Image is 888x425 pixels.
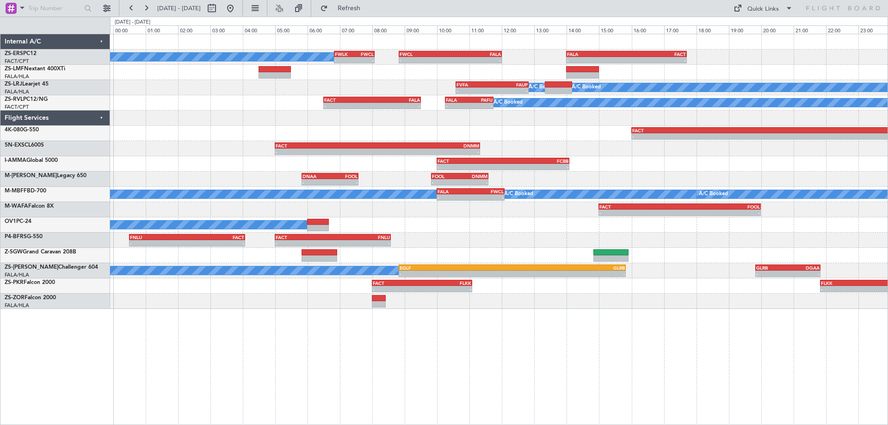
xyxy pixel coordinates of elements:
a: M-MBFFBD-700 [5,188,46,194]
div: FLKK [422,280,471,286]
div: - [330,179,358,185]
div: 21:00 [794,25,826,34]
div: FACT [632,128,796,133]
a: ZS-RVLPC12/NG [5,97,48,102]
div: - [456,88,492,93]
div: 12:00 [502,25,534,34]
div: 18:00 [697,25,729,34]
div: FNLU [333,234,390,240]
div: 07:00 [340,25,372,34]
div: - [130,240,187,246]
div: - [335,57,354,63]
div: - [632,134,796,139]
span: Z-SGW [5,249,23,255]
div: FCBB [503,158,568,164]
div: - [373,286,422,292]
a: ZS-PKRFalcon 2000 [5,280,55,285]
div: FACT [276,143,377,148]
div: FALA [372,97,419,103]
a: ZS-[PERSON_NAME]Challenger 604 [5,265,98,270]
a: FACT/CPT [5,104,29,111]
div: 20:00 [761,25,794,34]
span: ZS-[PERSON_NAME] [5,265,58,270]
a: ZS-LRJLearjet 45 [5,81,49,87]
div: 02:00 [178,25,210,34]
span: Refresh [330,5,369,12]
div: Quick Links [747,5,779,14]
div: - [400,271,512,277]
div: 09:00 [405,25,437,34]
span: 4K-080 [5,127,23,133]
span: M-WAFA [5,203,28,209]
div: A/C Booked [504,187,533,201]
div: - [354,57,374,63]
div: - [324,103,372,109]
div: - [788,271,819,277]
span: ZS-LMF [5,66,24,72]
div: FWLK [335,51,354,57]
div: - [821,286,873,292]
div: - [756,271,788,277]
div: 17:00 [664,25,697,34]
div: - [503,164,568,170]
a: 5N-EXSCL600S [5,142,44,148]
div: FACT [187,234,244,240]
div: 16:00 [632,25,664,34]
div: FACT [276,234,333,240]
div: - [680,210,760,216]
a: I-AMMAGlobal 5000 [5,158,58,163]
a: 4K-080G-550 [5,127,39,133]
a: OV1PC-24 [5,219,31,224]
div: EGLF [400,265,512,271]
span: I-AMMA [5,158,26,163]
div: 08:00 [372,25,405,34]
a: FALA/HLA [5,88,29,95]
div: - [276,240,333,246]
div: 19:00 [729,25,761,34]
div: A/C Booked [493,96,523,110]
div: DNAA [302,173,330,179]
div: 05:00 [275,25,308,34]
input: Trip Number [28,1,81,15]
div: 22:00 [826,25,858,34]
div: FALA [446,97,469,103]
span: P4-BFRS [5,234,27,240]
div: 00:00 [113,25,146,34]
div: FACT [438,158,503,164]
span: ZS-LRJ [5,81,22,87]
div: FAUP [492,82,528,87]
div: [DATE] - [DATE] [115,18,150,26]
a: ZS-ZORFalcon 2000 [5,295,56,301]
span: M-[PERSON_NAME] [5,173,57,179]
button: Refresh [316,1,371,16]
div: 01:00 [146,25,178,34]
div: - [446,103,469,109]
a: P4-BFRSG-550 [5,234,43,240]
div: GLRB [512,265,625,271]
div: 03:00 [210,25,243,34]
span: M-MBFF [5,188,27,194]
div: GLRB [756,265,788,271]
a: FALA/HLA [5,271,29,278]
div: FOOL [680,204,760,209]
span: ZS-ERS [5,51,23,56]
div: - [512,271,625,277]
a: FACT/CPT [5,58,29,65]
span: [DATE] - [DATE] [157,4,201,12]
span: ZS-PKR [5,280,24,285]
div: DNMM [460,173,487,179]
div: DNMM [377,143,479,148]
a: ZS-ERSPC12 [5,51,37,56]
div: FLKK [821,280,873,286]
a: ZS-LMFNextant 400XTi [5,66,65,72]
a: Z-SGWGrand Caravan 208B [5,249,76,255]
div: FALA [450,51,501,57]
div: A/C Booked [529,80,558,94]
div: - [470,195,503,200]
div: - [333,240,390,246]
div: FWCL [470,189,503,194]
div: - [567,57,626,63]
div: - [627,57,686,63]
div: - [469,103,493,109]
div: 06:00 [308,25,340,34]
